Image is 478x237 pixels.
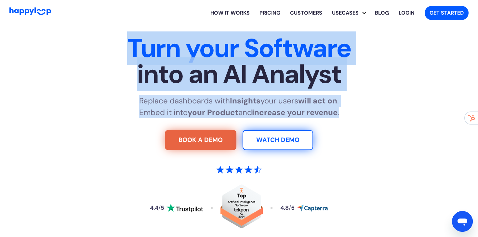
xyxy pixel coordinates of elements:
span: / [289,204,291,211]
span: / [158,204,161,211]
span: into an AI Analyst [36,61,442,87]
a: Go to Home Page [9,7,51,18]
img: HappyLoop Logo [9,7,51,15]
a: Learn how HappyLoop works [285,3,327,23]
div: Usecases [327,9,364,17]
a: Read reviews about HappyLoop on Tekpon [220,184,263,231]
a: Read reviews about HappyLoop on Capterra [280,205,328,212]
strong: will act on [298,96,337,106]
strong: increase your revenue [252,107,338,117]
a: Visit the HappyLoop blog for insights [370,3,394,23]
h1: Turn your Software [36,35,442,87]
div: Usecases [332,3,370,23]
div: 4.4 5 [150,205,164,211]
a: Log in to your HappyLoop account [394,3,419,23]
div: Explore HappyLoop use cases [327,3,370,23]
a: Try For Free [165,130,236,150]
a: Watch Demo [243,130,313,150]
strong: Insights [230,96,260,106]
a: View HappyLoop pricing plans [255,3,285,23]
strong: your Product [188,107,238,117]
iframe: Button to launch messaging window [452,211,473,232]
a: Read reviews about HappyLoop on Trustpilot [150,204,203,213]
a: Learn how HappyLoop works [206,3,255,23]
a: Get started with HappyLoop [425,6,469,20]
div: 4.8 5 [280,205,295,211]
p: Replace dashboards with your users . Embed it into and . [139,95,339,118]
